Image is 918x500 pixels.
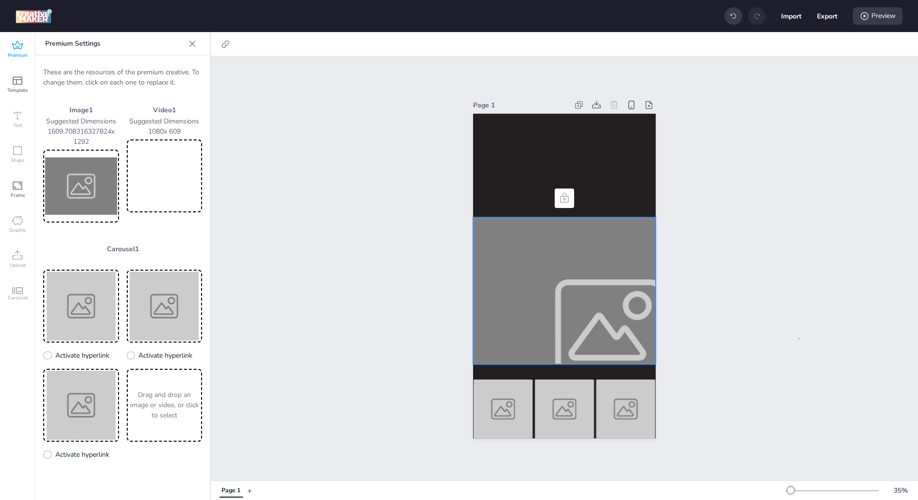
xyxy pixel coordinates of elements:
[129,390,201,420] p: Drag and drop an image or video, or click to select
[853,7,902,25] div: Preview
[43,244,202,254] p: Carousel 1
[221,486,240,495] div: Page 1
[45,371,117,440] img: Preview
[45,32,185,55] p: Premium Settings
[13,121,22,129] span: Text
[138,350,192,361] span: Activate hyperlink
[817,6,837,26] button: Export
[11,156,24,164] span: Shape
[10,261,26,269] span: Upload
[781,6,801,26] button: Import
[127,126,203,137] p: 1080 x 609
[16,9,52,23] img: logo Creative Maker
[129,272,201,341] img: Preview
[7,86,28,94] span: Template
[889,485,912,496] div: 35 %
[127,116,203,126] p: Suggested Dimensions
[473,100,568,110] div: Page 1
[8,294,28,302] span: Carousel
[43,126,119,147] p: 1609.708316327824 x 1292
[45,152,117,221] img: Preview
[55,350,109,361] span: Activate hyperlink
[43,105,119,115] p: Image 1
[55,449,109,460] span: Activate hyperlink
[43,116,119,126] p: Suggested Dimensions
[45,272,117,341] img: Preview
[127,105,203,115] p: Video 1
[215,482,247,499] div: Tabs
[9,226,26,234] span: Graphic
[11,191,25,199] span: Frame
[43,67,202,87] p: These are the resources of the premium creative. To change them, click on each one to replace it.
[247,482,252,499] button: +
[8,52,28,59] span: Premium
